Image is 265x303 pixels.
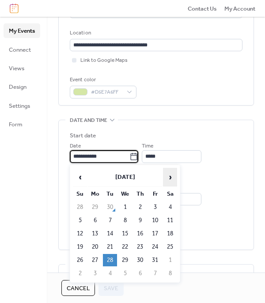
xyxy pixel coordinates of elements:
th: Tu [103,188,117,200]
td: 24 [148,241,162,253]
th: [DATE] [88,168,162,187]
td: 14 [103,227,117,240]
td: 6 [133,267,147,280]
span: Views [9,64,24,73]
th: Mo [88,188,102,200]
td: 16 [133,227,147,240]
div: Event color [70,76,135,84]
td: 15 [118,227,132,240]
td: 22 [118,241,132,253]
td: 7 [148,267,162,280]
td: 5 [73,214,87,227]
td: 4 [163,201,177,213]
th: Su [73,188,87,200]
span: ‹ [73,168,87,186]
td: 28 [73,201,87,213]
td: 4 [103,267,117,280]
td: 20 [88,241,102,253]
th: Th [133,188,147,200]
a: Settings [4,98,40,113]
td: 30 [103,201,117,213]
th: Sa [163,188,177,200]
a: Design [4,80,40,94]
div: Start date [70,131,96,140]
span: My Events [9,27,35,35]
td: 2 [73,267,87,280]
td: 8 [118,214,132,227]
span: Time [142,142,153,151]
div: Location [70,29,241,38]
td: 17 [148,227,162,240]
td: 8 [163,267,177,280]
span: Settings [9,102,30,110]
td: 18 [163,227,177,240]
td: 11 [163,214,177,227]
span: Link to Google Maps [80,56,128,65]
td: 9 [133,214,147,227]
td: 1 [163,254,177,266]
td: 31 [148,254,162,266]
span: Date [70,142,81,151]
span: Date and time [70,116,107,125]
a: Views [4,61,40,75]
td: 23 [133,241,147,253]
td: 19 [73,241,87,253]
td: 29 [88,201,102,213]
td: 5 [118,267,132,280]
a: Connect [4,42,40,57]
td: 21 [103,241,117,253]
a: My Account [224,4,255,13]
td: 6 [88,214,102,227]
td: 10 [148,214,162,227]
button: Cancel [61,280,95,296]
td: 1 [118,201,132,213]
span: Design [9,83,26,91]
a: My Events [4,23,40,38]
td: 27 [88,254,102,266]
td: 26 [73,254,87,266]
td: 3 [148,201,162,213]
img: logo [10,4,19,13]
span: Cancel [67,284,90,293]
td: 12 [73,227,87,240]
td: 28 [103,254,117,266]
span: Connect [9,45,31,54]
a: Contact Us [188,4,217,13]
span: #D5E7A6FF [91,88,122,97]
td: 2 [133,201,147,213]
td: 13 [88,227,102,240]
td: 29 [118,254,132,266]
td: 30 [133,254,147,266]
td: 3 [88,267,102,280]
span: Form [9,120,23,129]
td: 7 [103,214,117,227]
span: › [163,168,177,186]
a: Form [4,117,40,131]
th: We [118,188,132,200]
th: Fr [148,188,162,200]
td: 25 [163,241,177,253]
